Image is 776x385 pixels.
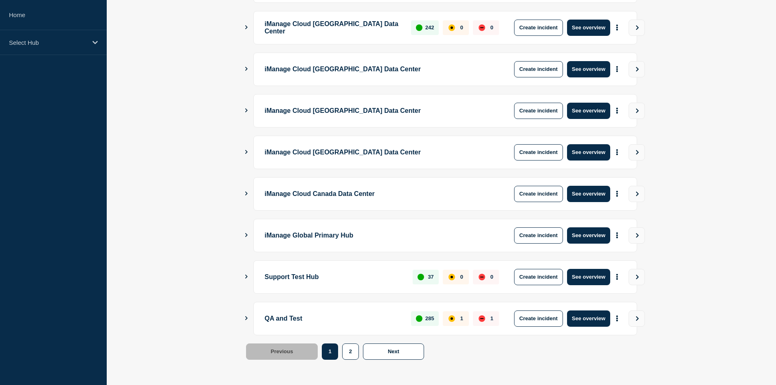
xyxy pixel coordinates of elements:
button: See overview [567,20,610,36]
button: More actions [612,228,622,243]
div: up [418,274,424,280]
p: 285 [425,315,434,321]
button: See overview [567,103,610,119]
button: See overview [567,310,610,327]
button: Create incident [514,61,563,77]
p: 0 [490,274,493,280]
button: Show Connected Hubs [244,191,248,197]
button: View [629,144,645,161]
button: More actions [612,269,622,284]
button: View [629,20,645,36]
p: 0 [490,24,493,31]
button: View [629,103,645,119]
button: See overview [567,144,610,161]
button: See overview [567,61,610,77]
button: Create incident [514,186,563,202]
button: More actions [612,20,622,35]
button: 2 [342,343,359,360]
button: More actions [612,103,622,118]
button: More actions [612,145,622,160]
div: down [479,274,485,280]
button: Show Connected Hubs [244,66,248,72]
button: View [629,186,645,202]
button: Show Connected Hubs [244,149,248,155]
button: Show Connected Hubs [244,108,248,114]
button: Show Connected Hubs [244,232,248,238]
p: Select Hub [9,39,87,46]
p: 0 [460,24,463,31]
button: Create incident [514,144,563,161]
button: Create incident [514,227,563,244]
button: View [629,269,645,285]
button: More actions [612,186,622,201]
p: 0 [460,274,463,280]
button: See overview [567,269,610,285]
button: Create incident [514,310,563,327]
button: More actions [612,62,622,77]
span: Next [388,348,399,354]
p: QA and Test [265,310,402,327]
p: 242 [425,24,434,31]
div: up [416,315,422,322]
p: iManage Global Primary Hub [265,227,490,244]
div: affected [448,315,455,322]
p: iManage Cloud [GEOGRAPHIC_DATA] Data Center [265,61,490,77]
div: down [479,315,485,322]
button: See overview [567,186,610,202]
span: Previous [271,348,293,354]
button: More actions [612,311,622,326]
p: 1 [460,315,463,321]
button: Previous [246,343,318,360]
button: 1 [322,343,338,360]
p: 1 [490,315,493,321]
p: iManage Cloud [GEOGRAPHIC_DATA] Data Center [265,103,490,119]
button: Next [363,343,424,360]
button: Show Connected Hubs [244,315,248,321]
div: affected [448,24,455,31]
p: iManage Cloud Canada Data Center [265,186,490,202]
div: down [479,24,485,31]
p: Support Test Hub [265,269,404,285]
button: View [629,310,645,327]
button: Show Connected Hubs [244,24,248,31]
p: iManage Cloud [GEOGRAPHIC_DATA] Data Center [265,144,490,161]
button: Show Connected Hubs [244,274,248,280]
button: See overview [567,227,610,244]
p: 37 [428,274,433,280]
button: View [629,61,645,77]
button: View [629,227,645,244]
div: affected [448,274,455,280]
button: Create incident [514,20,563,36]
div: up [416,24,422,31]
p: iManage Cloud [GEOGRAPHIC_DATA] Data Center [265,20,402,36]
button: Create incident [514,103,563,119]
button: Create incident [514,269,563,285]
